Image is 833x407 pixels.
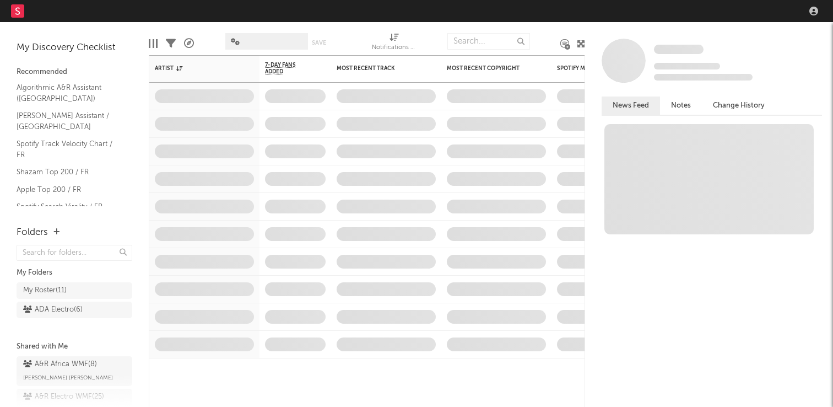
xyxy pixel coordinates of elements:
[654,45,704,54] span: Some Artist
[23,303,83,317] div: ADA Electro ( 6 )
[149,28,158,60] div: Edit Columns
[23,358,97,371] div: A&R Africa WMF ( 8 )
[17,245,132,261] input: Search for folders...
[372,28,416,60] div: Notifications (Artist)
[447,33,530,50] input: Search...
[17,302,132,318] a: ADA Electro(6)
[654,74,753,81] span: 0 fans last week
[17,66,132,79] div: Recommended
[17,356,132,386] a: A&R Africa WMF(8)[PERSON_NAME] [PERSON_NAME]
[654,63,720,69] span: Tracking Since: [DATE]
[23,371,113,384] span: [PERSON_NAME] [PERSON_NAME]
[17,340,132,354] div: Shared with Me
[17,266,132,280] div: My Folders
[17,110,121,132] a: [PERSON_NAME] Assistant / [GEOGRAPHIC_DATA]
[372,41,416,55] div: Notifications (Artist)
[17,166,121,178] a: Shazam Top 200 / FR
[155,65,237,72] div: Artist
[337,65,419,72] div: Most Recent Track
[17,282,132,299] a: My Roster(11)
[17,82,121,104] a: Algorithmic A&R Assistant ([GEOGRAPHIC_DATA])
[17,226,48,239] div: Folders
[660,97,702,115] button: Notes
[17,184,121,196] a: Apple Top 200 / FR
[557,65,640,72] div: Spotify Monthly Listeners
[17,138,121,160] a: Spotify Track Velocity Chart / FR
[654,44,704,55] a: Some Artist
[23,390,104,404] div: A&R Electro WMF ( 25 )
[17,201,121,213] a: Spotify Search Virality / FR
[312,40,326,46] button: Save
[23,284,67,297] div: My Roster ( 11 )
[166,28,176,60] div: Filters
[447,65,529,72] div: Most Recent Copyright
[265,62,309,75] span: 7-Day Fans Added
[702,97,776,115] button: Change History
[184,28,194,60] div: A&R Pipeline
[17,41,132,55] div: My Discovery Checklist
[602,97,660,115] button: News Feed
